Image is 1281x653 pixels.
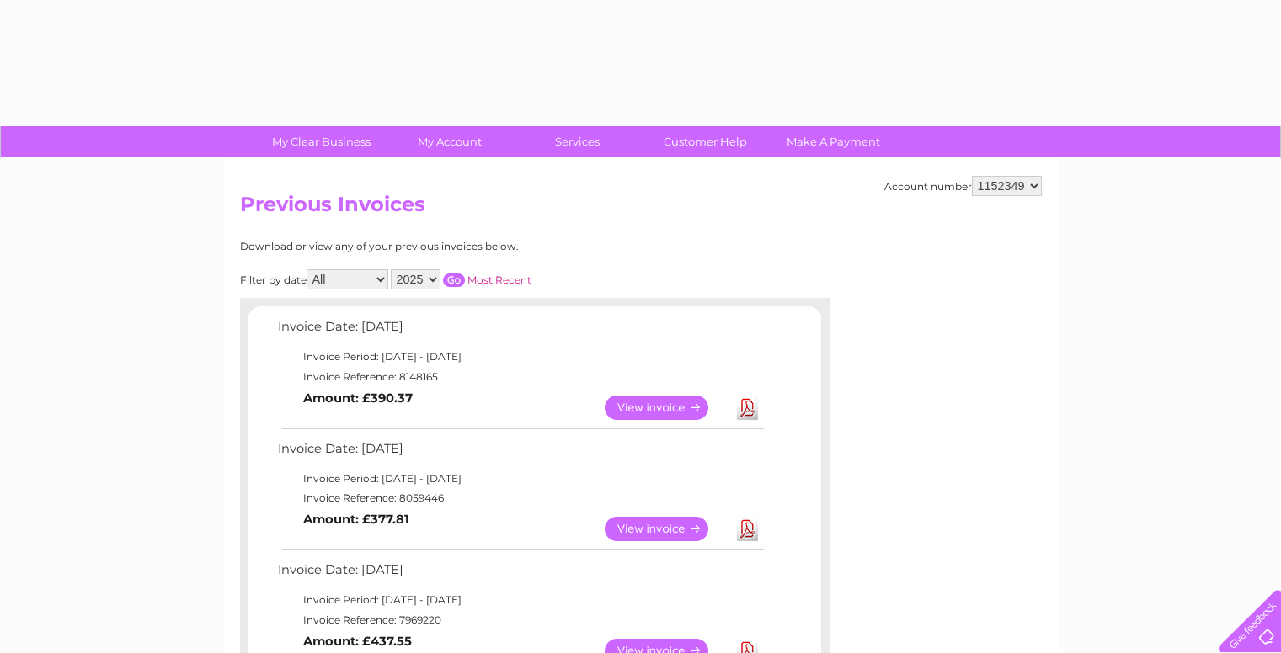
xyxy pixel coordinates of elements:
a: View [605,517,729,541]
td: Invoice Reference: 8059446 [274,488,766,508]
td: Invoice Period: [DATE] - [DATE] [274,590,766,610]
a: Download [737,517,758,541]
td: Invoice Reference: 7969220 [274,610,766,630]
a: Most Recent [467,273,531,286]
div: Download or view any of your previous invoices below. [240,241,682,252]
b: Amount: £390.37 [303,390,413,406]
a: My Clear Business [252,126,391,157]
td: Invoice Date: [DATE] [274,438,766,469]
td: Invoice Date: [DATE] [274,559,766,590]
h2: Previous Invoices [240,193,1042,225]
a: View [605,396,729,420]
b: Amount: £377.81 [303,512,409,527]
td: Invoice Period: [DATE] - [DATE] [274,347,766,367]
a: My Account [380,126,519,157]
a: Customer Help [636,126,775,157]
a: Services [508,126,647,157]
td: Invoice Date: [DATE] [274,316,766,347]
div: Account number [884,176,1042,196]
div: Filter by date [240,269,682,289]
a: Make A Payment [764,126,903,157]
a: Download [737,396,758,420]
td: Invoice Period: [DATE] - [DATE] [274,469,766,489]
b: Amount: £437.55 [303,634,412,649]
td: Invoice Reference: 8148165 [274,367,766,387]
